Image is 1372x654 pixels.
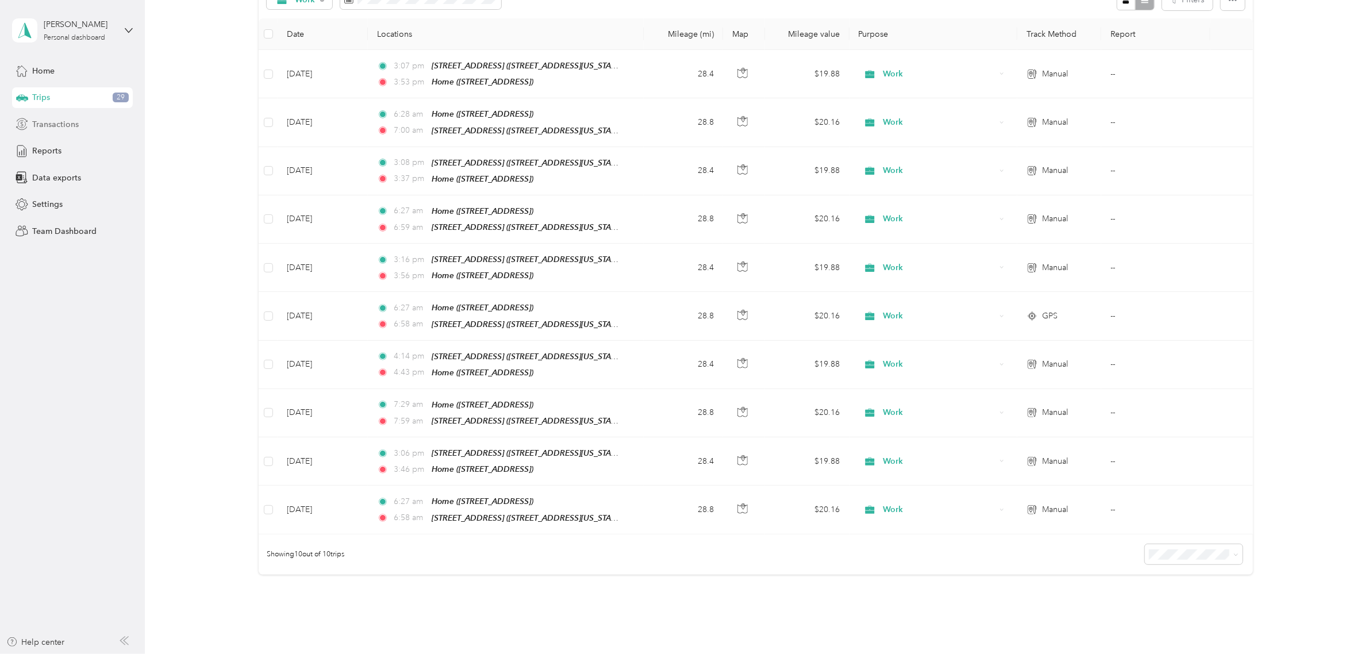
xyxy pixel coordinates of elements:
[32,91,50,103] span: Trips
[432,352,624,361] span: [STREET_ADDRESS] ([STREET_ADDRESS][US_STATE])
[1101,341,1210,389] td: --
[432,126,624,136] span: [STREET_ADDRESS] ([STREET_ADDRESS][US_STATE])
[1101,437,1210,486] td: --
[883,164,995,177] span: Work
[113,93,129,103] span: 29
[765,195,849,244] td: $20.16
[32,118,79,130] span: Transactions
[1042,358,1068,371] span: Manual
[278,50,368,98] td: [DATE]
[394,253,426,266] span: 3:16 pm
[644,389,723,437] td: 28.8
[883,406,995,419] span: Work
[394,221,426,234] span: 6:59 am
[394,350,426,363] span: 4:14 pm
[1101,18,1210,50] th: Report
[432,109,533,118] span: Home ([STREET_ADDRESS])
[278,486,368,534] td: [DATE]
[883,358,995,371] span: Work
[394,172,426,185] span: 3:37 pm
[394,108,426,121] span: 6:28 am
[44,18,116,30] div: [PERSON_NAME]
[723,18,765,50] th: Map
[765,437,849,486] td: $19.88
[1101,486,1210,534] td: --
[1017,18,1101,50] th: Track Method
[432,158,624,168] span: [STREET_ADDRESS] ([STREET_ADDRESS][US_STATE])
[432,497,533,506] span: Home ([STREET_ADDRESS])
[883,261,995,274] span: Work
[432,206,533,216] span: Home ([STREET_ADDRESS])
[644,98,723,147] td: 28.8
[765,147,849,195] td: $19.88
[1042,455,1068,468] span: Manual
[394,398,426,411] span: 7:29 am
[394,463,426,476] span: 3:46 pm
[1308,590,1372,654] iframe: Everlance-gr Chat Button Frame
[32,65,55,77] span: Home
[765,341,849,389] td: $19.88
[765,292,849,340] td: $20.16
[432,464,533,474] span: Home ([STREET_ADDRESS])
[1042,68,1068,80] span: Manual
[883,68,995,80] span: Work
[883,503,995,516] span: Work
[432,368,533,377] span: Home ([STREET_ADDRESS])
[278,292,368,340] td: [DATE]
[278,437,368,486] td: [DATE]
[765,389,849,437] td: $20.16
[432,255,624,264] span: [STREET_ADDRESS] ([STREET_ADDRESS][US_STATE])
[644,18,723,50] th: Mileage (mi)
[432,303,533,312] span: Home ([STREET_ADDRESS])
[432,320,624,329] span: [STREET_ADDRESS] ([STREET_ADDRESS][US_STATE])
[1042,164,1068,177] span: Manual
[1042,213,1068,225] span: Manual
[432,174,533,183] span: Home ([STREET_ADDRESS])
[394,60,426,72] span: 3:07 pm
[278,98,368,147] td: [DATE]
[394,302,426,314] span: 6:27 am
[44,34,105,41] div: Personal dashboard
[1101,195,1210,244] td: --
[432,448,624,458] span: [STREET_ADDRESS] ([STREET_ADDRESS][US_STATE])
[394,511,426,524] span: 6:58 am
[850,18,1017,50] th: Purpose
[432,400,533,409] span: Home ([STREET_ADDRESS])
[432,77,533,86] span: Home ([STREET_ADDRESS])
[394,318,426,330] span: 6:58 am
[278,18,368,50] th: Date
[432,222,624,232] span: [STREET_ADDRESS] ([STREET_ADDRESS][US_STATE])
[1101,389,1210,437] td: --
[432,271,533,280] span: Home ([STREET_ADDRESS])
[259,549,344,560] span: Showing 10 out of 10 trips
[6,636,65,648] button: Help center
[1101,147,1210,195] td: --
[765,18,849,50] th: Mileage value
[394,205,426,217] span: 6:27 am
[278,195,368,244] td: [DATE]
[644,292,723,340] td: 28.8
[1042,503,1068,516] span: Manual
[1101,50,1210,98] td: --
[32,225,97,237] span: Team Dashboard
[432,61,624,71] span: [STREET_ADDRESS] ([STREET_ADDRESS][US_STATE])
[1101,292,1210,340] td: --
[394,495,426,508] span: 6:27 am
[278,244,368,292] td: [DATE]
[765,486,849,534] td: $20.16
[394,415,426,428] span: 7:59 am
[394,270,426,282] span: 3:56 pm
[644,341,723,389] td: 28.4
[394,156,426,169] span: 3:08 pm
[765,50,849,98] td: $19.88
[278,389,368,437] td: [DATE]
[644,486,723,534] td: 28.8
[883,116,995,129] span: Work
[368,18,644,50] th: Locations
[32,172,81,184] span: Data exports
[278,341,368,389] td: [DATE]
[432,513,624,523] span: [STREET_ADDRESS] ([STREET_ADDRESS][US_STATE])
[644,50,723,98] td: 28.4
[644,195,723,244] td: 28.8
[394,447,426,460] span: 3:06 pm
